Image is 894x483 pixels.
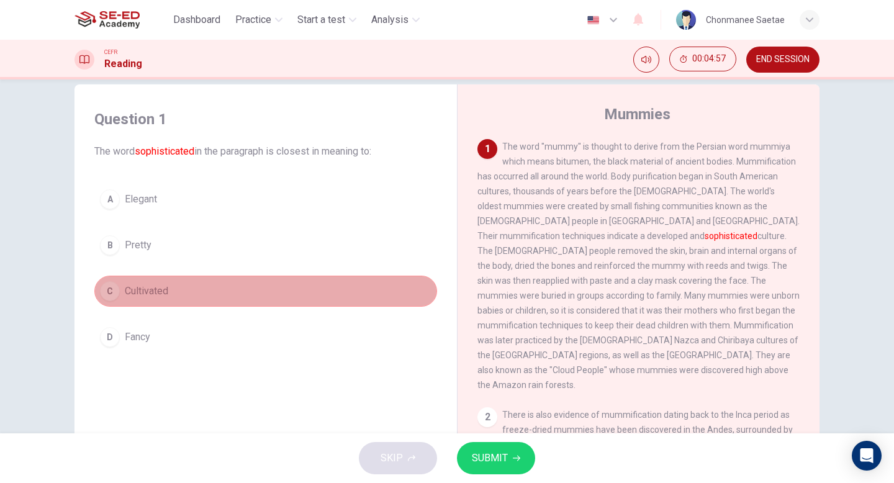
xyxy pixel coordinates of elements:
button: Practice [230,9,287,31]
a: SE-ED Academy logo [74,7,168,32]
h4: Question 1 [94,109,437,129]
span: Pretty [125,238,151,253]
button: END SESSION [746,47,819,73]
div: Open Intercom Messenger [852,441,882,471]
div: B [100,235,120,255]
span: SUBMIT [472,449,508,467]
span: Start a test [297,12,345,27]
div: C [100,281,120,301]
img: Profile picture [676,10,696,30]
button: Start a test [292,9,361,31]
img: SE-ED Academy logo [74,7,140,32]
img: en [585,16,601,25]
span: Dashboard [173,12,220,27]
h4: Mummies [604,104,670,124]
button: Dashboard [168,9,225,31]
span: The word in the paragraph is closest in meaning to: [94,144,437,159]
div: Hide [669,47,736,73]
font: sophisticated [705,231,757,241]
button: AElegant [94,184,437,215]
span: 00:04:57 [692,54,726,64]
span: Elegant [125,192,157,207]
div: 2 [477,407,497,427]
span: Practice [235,12,271,27]
div: 1 [477,139,497,159]
div: A [100,189,120,209]
span: Fancy [125,330,150,345]
button: DFancy [94,322,437,353]
span: END SESSION [756,55,810,65]
button: CCultivated [94,276,437,307]
div: Mute [633,47,659,73]
span: Analysis [371,12,409,27]
span: CEFR [104,48,117,56]
button: 00:04:57 [669,47,736,71]
h1: Reading [104,56,142,71]
span: Cultivated [125,284,168,299]
button: BPretty [94,230,437,261]
font: sophisticated [135,145,194,157]
button: Analysis [366,9,425,31]
div: Chonmanee Saetae [706,12,785,27]
button: SUBMIT [457,442,535,474]
span: The word "mummy" is thought to derive from the Persian word mummiya which means bitumen, the blac... [477,142,800,390]
div: D [100,327,120,347]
